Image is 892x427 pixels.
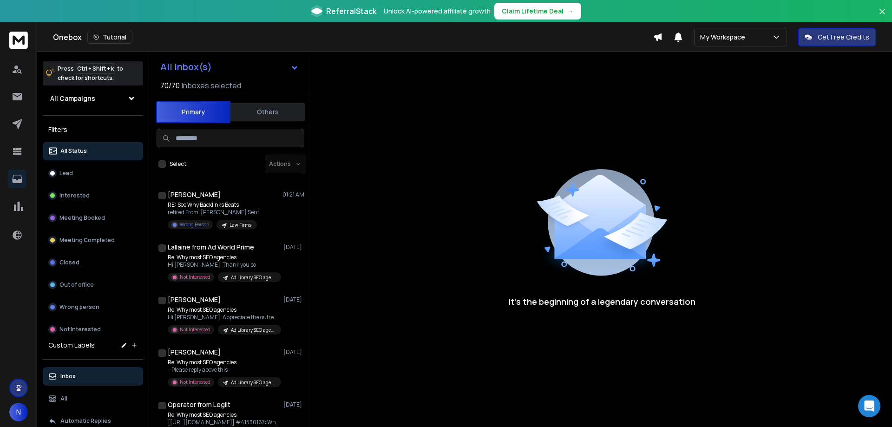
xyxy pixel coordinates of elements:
p: Re: Why most SEO agencies [168,411,279,419]
p: retired From: [PERSON_NAME] Sent: [168,209,261,216]
p: 01:21 AM [282,191,304,198]
p: Meeting Completed [59,236,115,244]
p: Not Interested [180,326,210,333]
p: [[URL][DOMAIN_NAME]] #41530167: Why most SEO agencies [168,419,279,426]
div: Open Intercom Messenger [858,395,880,417]
button: Close banner [876,6,888,28]
p: Ad Library SEO agencies [231,327,275,334]
button: Not Interested [43,320,143,339]
p: RE: See Why Backlinks Beats [168,201,261,209]
p: Re: Why most SEO agencies [168,306,279,314]
h3: Custom Labels [48,341,95,350]
p: All Status [60,147,87,155]
button: Inbox [43,367,143,386]
h1: Operator from Legiit [168,400,230,409]
p: Lead [59,170,73,177]
p: [DATE] [283,348,304,356]
span: ReferralStack [326,6,376,17]
h3: Filters [43,123,143,136]
button: Get Free Credits [798,28,876,46]
p: Meeting Booked [59,214,105,222]
button: Closed [43,253,143,272]
h3: Inboxes selected [182,80,241,91]
p: Re: Why most SEO agencies [168,359,279,366]
p: Wrong person [59,303,99,311]
h1: [PERSON_NAME] [168,190,221,199]
p: Law Firms [230,222,251,229]
button: Meeting Booked [43,209,143,227]
button: Others [230,102,305,122]
p: Ad Library SEO agencies [231,274,275,281]
span: 70 / 70 [160,80,180,91]
p: Inbox [60,373,76,380]
p: Closed [59,259,79,266]
button: N [9,403,28,421]
p: [DATE] [283,243,304,251]
label: Select [170,160,186,168]
span: → [567,7,574,16]
button: Interested [43,186,143,205]
p: Interested [59,192,90,199]
button: All Inbox(s) [153,58,306,76]
button: Lead [43,164,143,183]
button: All [43,389,143,408]
button: Tutorial [87,31,132,44]
p: Re: Why most SEO agencies [168,254,279,261]
p: It’s the beginning of a legendary conversation [509,295,695,308]
p: Hi [PERSON_NAME], Thank you so [168,261,279,269]
h1: Lallaine from Ad World Prime [168,243,254,252]
button: All Campaigns [43,89,143,108]
button: Primary [156,101,230,123]
p: My Workspace [700,33,749,42]
span: Ctrl + Shift + k [76,63,115,74]
p: Not Interested [59,326,101,333]
p: Not Interested [180,274,210,281]
p: Not Interested [180,379,210,386]
h1: [PERSON_NAME] [168,295,221,304]
h1: All Campaigns [50,94,95,103]
button: Wrong person [43,298,143,316]
p: Automatic Replies [60,417,111,425]
button: Claim Lifetime Deal→ [494,3,581,20]
p: Get Free Credits [818,33,869,42]
p: -- Please reply above this [168,366,279,374]
p: Ad Library SEO agencies [231,379,275,386]
p: [DATE] [283,401,304,408]
p: Out of office [59,281,94,289]
p: Press to check for shortcuts. [58,64,123,83]
button: All Status [43,142,143,160]
p: Wrong Person [180,221,209,228]
h1: All Inbox(s) [160,62,212,72]
button: Meeting Completed [43,231,143,250]
h1: [PERSON_NAME] [168,348,221,357]
p: Unlock AI-powered affiliate growth [384,7,491,16]
button: Out of office [43,276,143,294]
p: Hi [PERSON_NAME], Appreciate the outreach [168,314,279,321]
div: Onebox [53,31,653,44]
p: All [60,395,67,402]
p: [DATE] [283,296,304,303]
